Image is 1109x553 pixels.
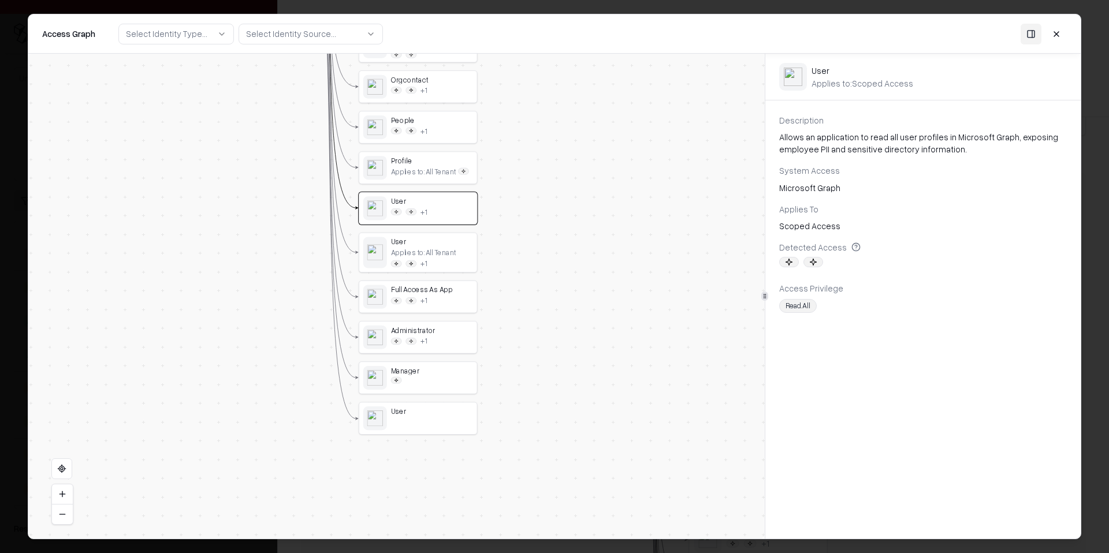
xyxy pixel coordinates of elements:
[391,167,456,176] div: Applies to: All Tenant
[420,337,427,346] button: +1
[118,23,234,44] button: Select Identity Type...
[779,282,1067,294] div: Access Privilege
[420,337,427,346] div: + 1
[779,131,1067,155] div: Allows an application to read all user profiles in Microsoft Graph, exposing employee PII and sen...
[420,126,427,136] div: + 1
[420,207,427,216] button: +1
[420,86,427,95] div: + 1
[126,28,207,40] div: Select Identity Type...
[391,248,456,257] div: Applies to: All Tenant
[391,285,473,294] div: Full Access As App
[779,242,861,252] div: Detected Access
[391,196,473,205] div: User
[42,28,95,40] div: Access Graph
[391,326,473,335] div: Administrator
[239,23,383,44] button: Select Identity Source...
[779,165,1067,177] div: System Access
[391,74,473,84] div: Orgcontact
[784,68,802,86] img: entra
[779,220,1067,232] div: Scoped Access
[391,115,473,125] div: People
[391,366,473,375] div: Manager
[779,114,1067,126] div: Description
[420,207,427,216] div: + 1
[391,237,473,246] div: User
[420,296,427,305] div: + 1
[420,126,427,136] button: +1
[420,259,427,268] div: + 1
[246,28,336,40] div: Select Identity Source...
[391,156,473,165] div: Profile
[812,65,913,75] div: User
[812,78,913,88] div: Applies to: Scoped Access
[420,259,427,268] button: +1
[391,406,473,416] div: User
[779,299,817,312] div: Read.All
[779,203,1067,215] div: Applies To
[420,296,427,305] button: +1
[420,86,427,95] button: +1
[779,181,1067,193] div: Microsoft Graph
